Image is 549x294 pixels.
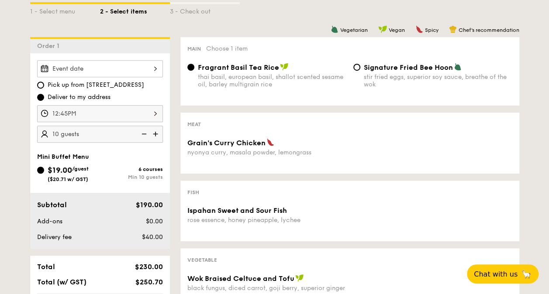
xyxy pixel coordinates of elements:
[30,4,100,16] div: 1 - Select menu
[521,269,532,279] span: 🦙
[295,274,304,282] img: icon-vegan.f8ff3823.svg
[331,25,338,33] img: icon-vegetarian.fe4039eb.svg
[135,278,162,286] span: $250.70
[37,82,44,89] input: Pick up from [STREET_ADDRESS]
[449,25,457,33] img: icon-chef-hat.a58ddaea.svg
[135,201,162,209] span: $190.00
[187,139,266,147] span: Grain's Curry Chicken
[389,27,405,33] span: Vegan
[37,263,55,271] span: Total
[37,105,163,122] input: Event time
[187,257,217,263] span: Vegetable
[37,218,62,225] span: Add-ons
[467,264,539,284] button: Chat with us🦙
[378,25,387,33] img: icon-vegan.f8ff3823.svg
[37,126,163,143] input: Number of guests
[48,81,144,89] span: Pick up from [STREET_ADDRESS]
[37,60,163,77] input: Event date
[415,25,423,33] img: icon-spicy.37a8142b.svg
[187,149,346,156] div: nyonya curry, masala powder, lemongrass
[187,121,201,127] span: Meat
[37,278,86,286] span: Total (w/ GST)
[364,63,453,72] span: Signature Fried Bee Hoon
[474,270,518,278] span: Chat with us
[187,216,346,224] div: rose essence, honey pineapple, lychee
[425,27,439,33] span: Spicy
[37,233,72,241] span: Delivery fee
[198,63,279,72] span: Fragrant Basil Tea Rice
[37,167,44,174] input: $19.00/guest($20.71 w/ GST)6 coursesMin 10 guests
[187,189,199,195] span: Fish
[142,233,162,241] span: $40.00
[198,73,346,88] div: thai basil, european basil, shallot scented sesame oil, barley multigrain rice
[48,165,72,175] span: $19.00
[135,263,162,271] span: $230.00
[72,166,89,172] span: /guest
[150,126,163,142] img: icon-add.58712e84.svg
[364,73,512,88] div: stir fried eggs, superior soy sauce, breathe of the wok
[37,153,89,161] span: Mini Buffet Menu
[100,174,163,180] div: Min 10 guests
[187,46,201,52] span: Main
[37,42,63,50] span: Order 1
[206,45,248,52] span: Choose 1 item
[187,206,287,215] span: Ispahan Sweet and Sour Fish
[48,93,110,102] span: Deliver to my address
[266,138,274,146] img: icon-spicy.37a8142b.svg
[37,201,67,209] span: Subtotal
[37,94,44,101] input: Deliver to my address
[187,274,294,283] span: Wok Braised Celtuce and Tofu
[100,166,163,172] div: 6 courses
[340,27,368,33] span: Vegetarian
[137,126,150,142] img: icon-reduce.1d2dbef1.svg
[145,218,162,225] span: $0.00
[353,64,360,71] input: Signature Fried Bee Hoonstir fried eggs, superior soy sauce, breathe of the wok
[187,64,194,71] input: Fragrant Basil Tea Ricethai basil, european basil, shallot scented sesame oil, barley multigrain ...
[280,63,289,71] img: icon-vegan.f8ff3823.svg
[454,63,462,71] img: icon-vegetarian.fe4039eb.svg
[48,176,88,182] span: ($20.71 w/ GST)
[459,27,519,33] span: Chef's recommendation
[100,4,170,16] div: 2 - Select items
[170,4,240,16] div: 3 - Check out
